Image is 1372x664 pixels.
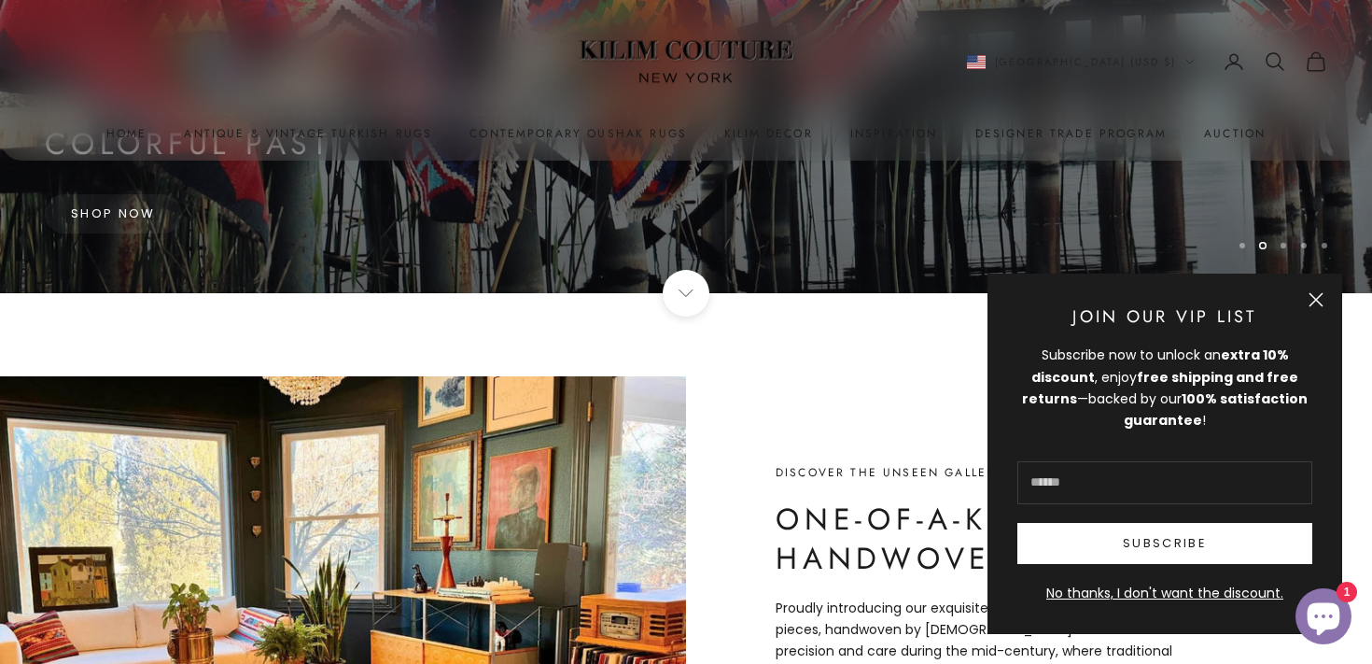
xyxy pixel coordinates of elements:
[1124,389,1308,430] strong: 100% satisfaction guarantee
[975,124,1168,143] a: Designer Trade Program
[1204,124,1266,143] a: Auction
[45,194,182,233] a: Shop Now
[724,124,813,143] summary: Kilim Decor
[1290,588,1357,649] inbox-online-store-chat: Shopify online store chat
[850,124,938,143] a: Inspiration
[967,50,1328,73] nav: Secondary navigation
[776,463,1177,482] p: Discover the Unseen Gallery
[987,274,1342,634] newsletter-popup: Newsletter popup
[1017,345,1312,431] div: Subscribe now to unlock an , enjoy —backed by our !
[45,87,773,164] p: Luxurious Threads Weaving a Colorful Past
[1022,368,1298,408] strong: free shipping and free returns
[967,53,1196,70] button: Change country or currency
[45,124,1327,143] nav: Primary navigation
[1031,346,1289,386] strong: extra 10% discount
[106,124,147,143] a: Home
[967,55,986,69] img: United States
[184,124,432,143] a: Antique & Vintage Turkish Rugs
[1017,523,1312,564] button: Subscribe
[469,124,687,143] a: Contemporary Oushak Rugs
[1017,583,1312,604] button: No thanks, I don't want the discount.
[1017,304,1312,331] p: Join Our VIP List
[569,18,803,106] img: Logo of Kilim Couture New York
[776,501,1177,578] p: One-of-a-Kind Handwoven Kilims
[995,53,1177,70] span: [GEOGRAPHIC_DATA] (USD $)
